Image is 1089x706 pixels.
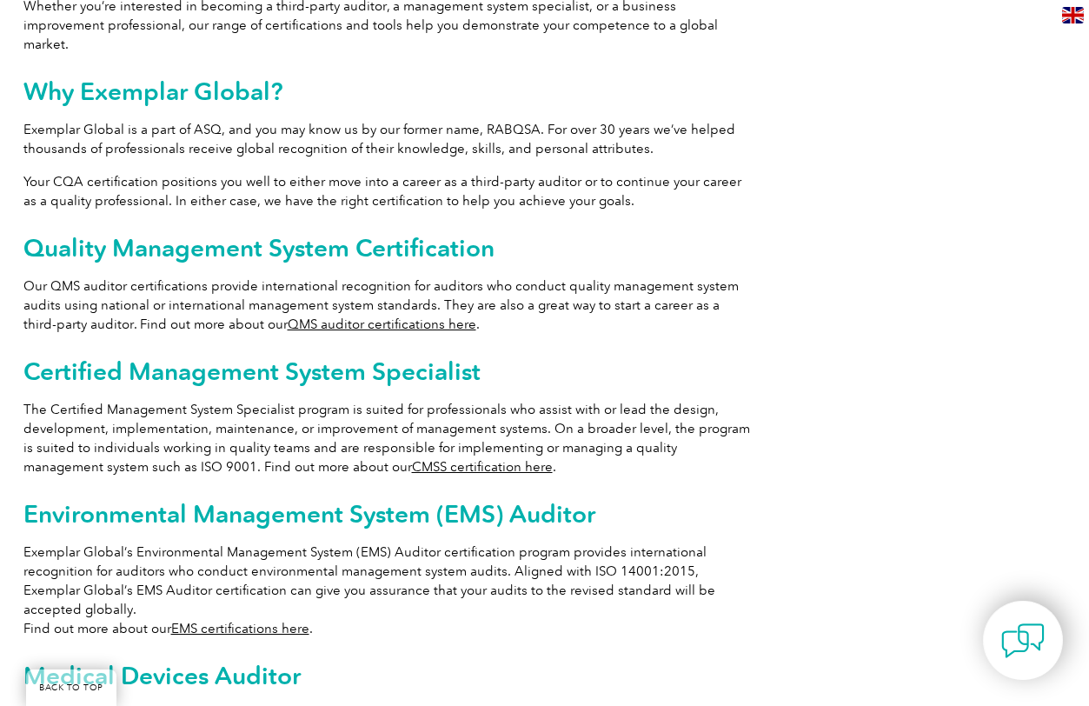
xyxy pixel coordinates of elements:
a: QMS auditor certifications here [288,316,476,332]
p: Exemplar Global is a part of ASQ, and you may know us by our former name, RABQSA. For over 30 yea... [23,120,754,158]
img: contact-chat.png [1001,619,1045,663]
p: Your CQA certification positions you well to either move into a career as a third-party auditor o... [23,172,754,210]
h2: Certified Management System Specialist [23,357,754,385]
h2: Quality Management System Certification [23,234,754,262]
a: CMSS certification here [412,459,553,475]
h2: Medical Devices Auditor [23,662,754,689]
p: The Certified Management System Specialist program is suited for professionals who assist with or... [23,400,754,476]
p: Exemplar Global’s Environmental Management System (EMS) Auditor certification program provides in... [23,543,754,638]
h2: Environmental Management System (EMS) Auditor [23,500,754,528]
p: Our QMS auditor certifications provide international recognition for auditors who conduct quality... [23,276,754,334]
a: BACK TO TOP [26,669,116,706]
h2: Why Exemplar Global? [23,77,754,105]
a: EMS certifications here [171,621,309,636]
img: en [1062,7,1084,23]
